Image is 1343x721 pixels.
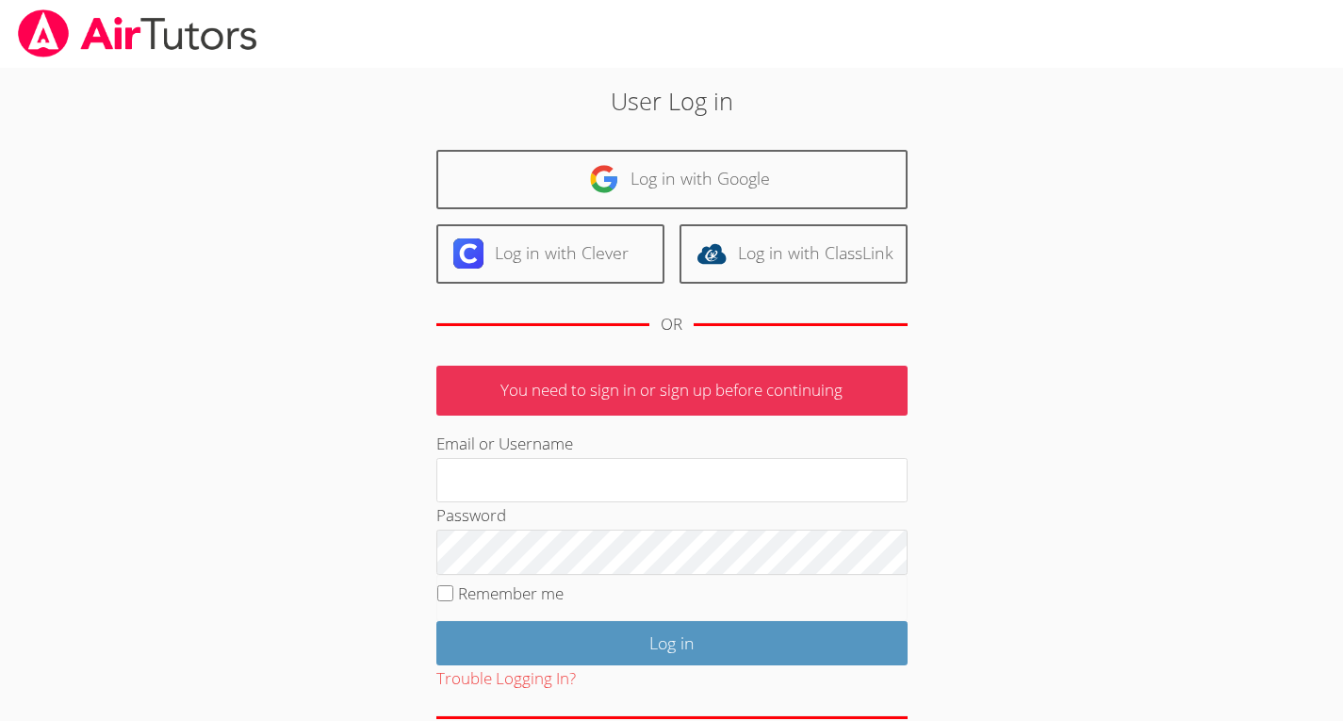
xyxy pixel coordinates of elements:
button: Trouble Logging In? [436,665,576,693]
img: google-logo-50288ca7cdecda66e5e0955fdab243c47b7ad437acaf1139b6f446037453330a.svg [589,164,619,194]
a: Log in with Clever [436,224,664,284]
a: Log in with Google [436,150,908,209]
div: OR [661,311,682,338]
label: Password [436,504,506,526]
p: You need to sign in or sign up before continuing [436,366,908,416]
label: Email or Username [436,433,573,454]
img: classlink-logo-d6bb404cc1216ec64c9a2012d9dc4662098be43eaf13dc465df04b49fa7ab582.svg [696,238,727,269]
img: clever-logo-6eab21bc6e7a338710f1a6ff85c0baf02591cd810cc4098c63d3a4b26e2feb20.svg [453,238,483,269]
label: Remember me [458,582,564,604]
h2: User Log in [309,83,1035,119]
a: Log in with ClassLink [680,224,908,284]
input: Log in [436,621,908,665]
img: airtutors_banner-c4298cdbf04f3fff15de1276eac7730deb9818008684d7c2e4769d2f7ddbe033.png [16,9,259,57]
